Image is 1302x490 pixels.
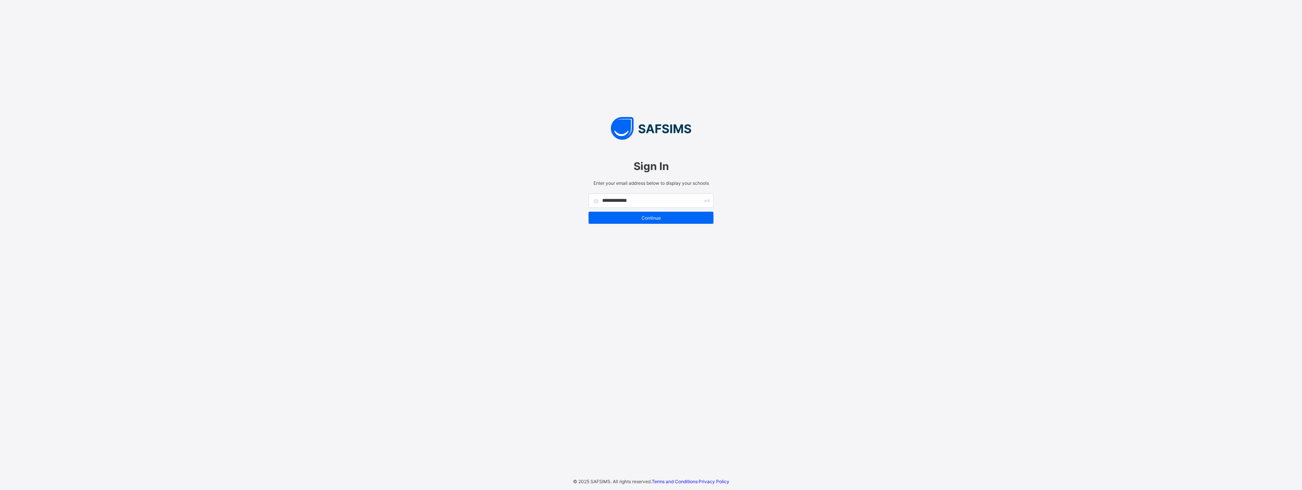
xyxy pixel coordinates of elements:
a: Terms and Conditions [652,479,698,484]
img: SAFSIMS Logo [581,117,721,140]
span: Continue [594,215,708,221]
a: Privacy Policy [699,479,729,484]
span: Sign In [589,160,713,173]
span: · [652,479,729,484]
span: Enter your email address below to display your schools [589,180,713,186]
span: © 2025 SAFSIMS. All rights reserved. [573,479,652,484]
